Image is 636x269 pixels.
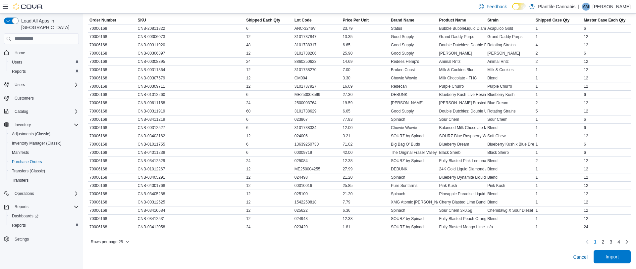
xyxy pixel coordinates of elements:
[12,49,79,57] span: Home
[438,41,486,49] div: Double Dutchies: Double Down
[15,122,31,127] span: Inventory
[570,250,590,264] button: Cancel
[623,238,631,246] a: Next page
[582,74,631,82] div: 12
[245,41,293,49] div: 48
[1,107,81,116] button: Catalog
[390,66,438,74] div: Broken Coast
[12,168,45,174] span: Transfers (Classic)
[293,149,342,157] div: 00009719
[1,202,81,211] button: Reports
[593,3,631,11] p: [PERSON_NAME]
[582,99,631,107] div: 12
[12,235,31,243] a: Settings
[486,140,534,148] div: Blueberry Kush x Blue Dream
[293,157,342,165] div: 025084
[573,254,588,260] span: Cancel
[341,82,390,90] div: 16.09
[136,99,245,107] div: CNB-00611158
[341,33,390,41] div: 13.35
[438,165,486,173] div: 24K Gold Liquid Diamond All-in-One Vape 1g
[136,74,245,82] div: CNB-00307579
[88,165,136,173] div: 70006168
[88,91,136,99] div: 70006168
[584,18,625,23] span: Master Case Each Qty
[7,148,81,157] button: Manifests
[486,132,534,140] div: Soft Chew
[138,18,146,23] span: SKU
[7,157,81,166] button: Purchase Orders
[438,107,486,115] div: Double Dutchies: Double Up
[7,139,81,148] button: Inventory Manager (Classic)
[486,41,534,49] div: Rotating Strains
[1,189,81,198] button: Operations
[390,149,438,157] div: The Original Fraser Valley Weed Co.
[534,66,583,74] div: 1
[19,18,79,31] span: Load All Apps in [GEOGRAPHIC_DATA]
[88,82,136,90] div: 70006168
[438,58,486,66] div: Animal Rntz
[12,60,22,65] span: Users
[136,33,245,41] div: CNB-00306073
[341,58,390,66] div: 14.69
[536,18,570,23] span: Shipped Case Qty
[136,149,245,157] div: CNB-04011238
[615,237,623,247] a: Page 4 of 4
[438,124,486,132] div: Balanced Milk Chocolate Multi-Pack
[12,235,79,243] span: Settings
[390,165,438,173] div: DEBUNK
[245,173,293,181] div: 12
[12,121,79,129] span: Inventory
[487,18,499,23] span: Strain
[9,176,79,184] span: Transfers
[12,131,50,137] span: Adjustments (Classic)
[12,159,42,164] span: Purchase Orders
[245,99,293,107] div: 24
[245,82,293,90] div: 12
[293,82,342,90] div: 3101737927
[9,139,79,147] span: Inventory Manager (Classic)
[391,18,414,23] span: Brand Name
[594,250,631,263] button: Import
[582,66,631,74] div: 12
[534,149,583,157] div: 1
[136,41,245,49] div: CNB-00311920
[293,91,342,99] div: ME250008599
[136,173,245,181] div: CNB-03405291
[390,58,438,66] div: Redees Hemp'd
[486,16,534,24] button: Strain
[582,149,631,157] div: 6
[9,221,79,229] span: Reports
[582,132,631,140] div: 12
[438,91,486,99] div: Blueberry Kush Live Resin 510 Vape
[438,24,486,32] div: Bubble BubbleLiquid Diamond Disposable AIO
[1,234,81,244] button: Settings
[534,132,583,140] div: 1
[438,157,486,165] div: Fully Blasted Pink Lemonade Gummies - 10 Pack
[9,130,53,138] a: Adjustments (Classic)
[341,157,390,165] div: 12.38
[89,18,116,23] span: Order Number
[294,18,312,23] span: Lot Code
[390,115,438,123] div: Spinach
[88,132,136,140] div: 70006168
[136,157,245,165] div: CNB-03412529
[534,49,583,57] div: 2
[88,238,132,246] button: Rows per page:25
[582,165,631,173] div: 12
[534,24,583,32] div: 1
[438,140,486,148] div: Blueberry Dream
[293,115,342,123] div: 023867
[534,99,583,107] div: 2
[1,80,81,89] button: Users
[9,158,45,166] a: Purchase Orders
[88,173,136,181] div: 70006168
[341,74,390,82] div: 3.30
[390,41,438,49] div: Good Supply
[12,141,62,146] span: Inventory Manager (Classic)
[582,91,631,99] div: 6
[486,157,534,165] div: Blend
[245,49,293,57] div: 12
[438,132,486,140] div: SOURZ Blue Raspberry Watermelon Soft Chews
[582,140,631,148] div: 6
